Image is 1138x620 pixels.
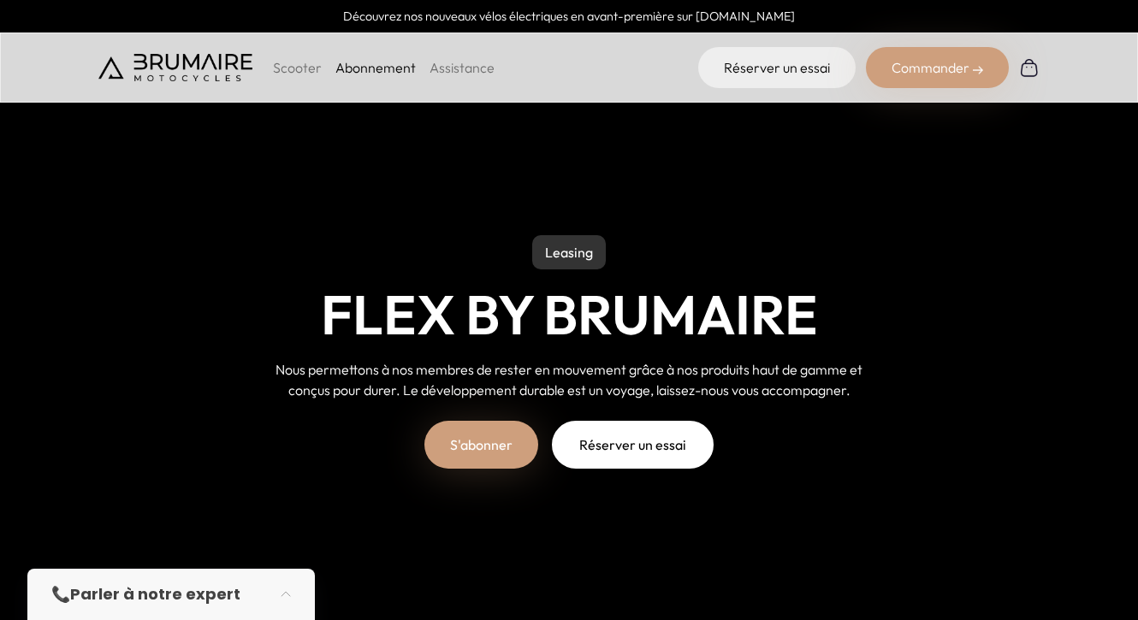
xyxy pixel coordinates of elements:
[321,283,818,346] h1: Flex by Brumaire
[276,361,862,399] span: Nous permettons à nos membres de rester en mouvement grâce à nos produits haut de gamme et conçus...
[1019,57,1040,78] img: Panier
[866,47,1009,88] div: Commander
[552,421,714,469] a: Réserver un essai
[698,47,856,88] a: Réserver un essai
[98,54,252,81] img: Brumaire Motocycles
[273,57,322,78] p: Scooter
[335,59,416,76] a: Abonnement
[430,59,495,76] a: Assistance
[424,421,538,469] a: S'abonner
[532,235,606,269] p: Leasing
[973,65,983,75] img: right-arrow-2.png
